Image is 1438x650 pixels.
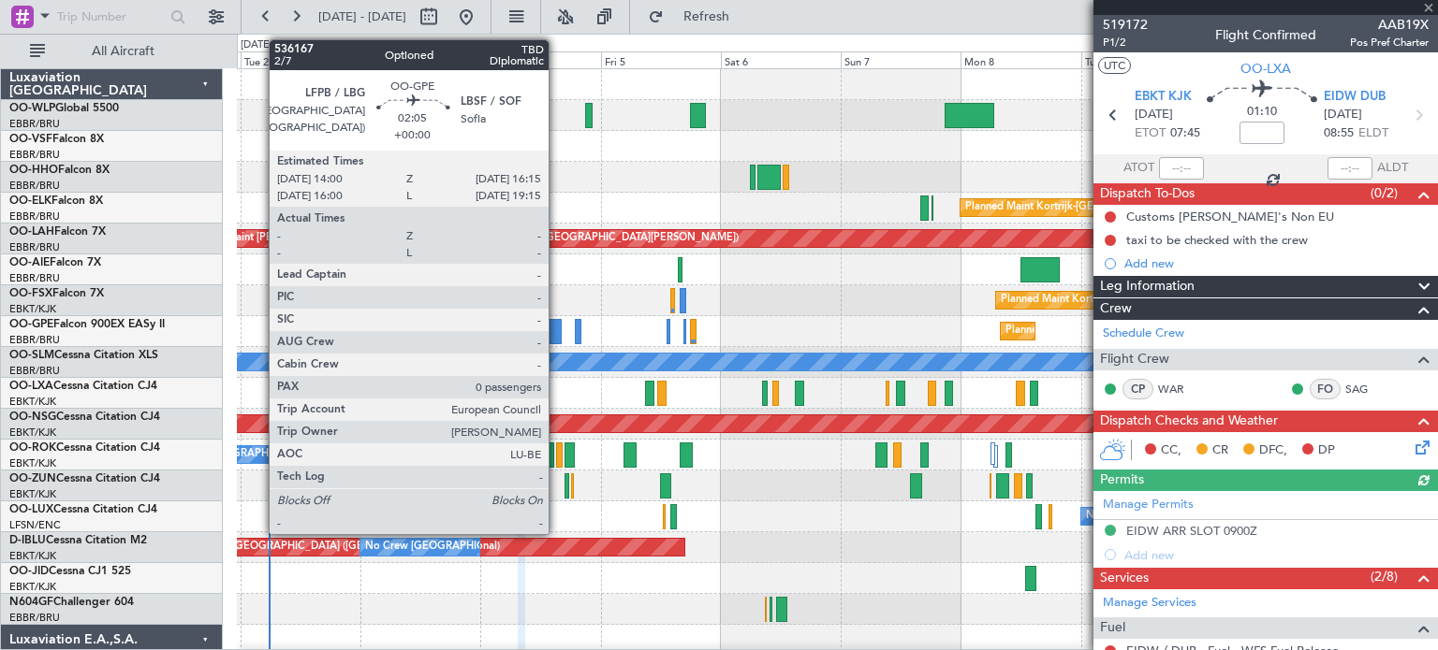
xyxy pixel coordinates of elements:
[9,535,147,546] a: D-IBLUCessna Citation M2
[9,288,104,299] a: OO-FSXFalcon 7X
[9,549,56,563] a: EBKT/KJK
[1135,88,1192,107] span: EBKT KJK
[9,566,131,577] a: OO-JIDCessna CJ1 525
[1103,594,1196,613] a: Manage Services
[9,226,54,238] span: OO-LAH
[9,412,160,423] a: OO-NSGCessna Citation CJ4
[9,195,51,207] span: OO-ELK
[9,103,119,114] a: OO-WLPGlobal 5500
[961,51,1080,68] div: Mon 8
[601,51,721,68] div: Fri 5
[1100,349,1169,370] span: Flight Crew
[365,502,477,530] div: No Crew Nancy (Essey)
[241,51,360,68] div: Tue 2
[9,566,49,577] span: OO-JID
[1124,255,1429,271] div: Add new
[1161,441,1181,460] span: CC,
[965,194,1183,222] div: Planned Maint Kortrijk-[GEOGRAPHIC_DATA]
[1371,567,1398,586] span: (2/8)
[1135,106,1173,124] span: [DATE]
[9,117,60,131] a: EBBR/BRU
[9,302,56,316] a: EBKT/KJK
[1100,276,1195,297] span: Leg Information
[1100,298,1132,320] span: Crew
[9,319,165,330] a: OO-GPEFalcon 900EX EASy II
[1350,15,1429,35] span: AAB19X
[9,426,56,440] a: EBKT/KJK
[1005,317,1344,345] div: Planned Maint [GEOGRAPHIC_DATA] ([GEOGRAPHIC_DATA] National)
[1100,568,1149,589] span: Services
[9,165,58,176] span: OO-HHO
[9,257,50,268] span: OO-AIE
[1324,88,1386,107] span: EIDW DUB
[1215,25,1316,45] div: Flight Confirmed
[9,518,61,532] a: LFSN/ENC
[9,381,157,392] a: OO-LXACessna Citation CJ4
[1358,124,1388,143] span: ELDT
[241,37,272,53] div: [DATE]
[1240,59,1291,79] span: OO-LXA
[480,51,600,68] div: Thu 4
[1081,51,1201,68] div: Tue 9
[9,597,134,608] a: N604GFChallenger 604
[1318,441,1335,460] span: DP
[1135,124,1166,143] span: ETOT
[9,597,53,608] span: N604GF
[9,504,157,515] a: OO-LUXCessna Citation CJ4
[9,271,60,285] a: EBBR/BRU
[9,288,52,299] span: OO-FSX
[1123,159,1154,178] span: ATOT
[1170,124,1200,143] span: 07:45
[9,103,55,114] span: OO-WLP
[9,535,46,546] span: D-IBLU
[9,209,60,224] a: EBBR/BRU
[9,350,54,361] span: OO-SLM
[9,395,56,409] a: EBKT/KJK
[9,319,53,330] span: OO-GPE
[9,580,56,594] a: EBKT/KJK
[1100,617,1125,639] span: Fuel
[1086,502,1197,530] div: No Crew Nancy (Essey)
[9,134,104,145] a: OO-VSFFalcon 8X
[9,611,60,625] a: EBBR/BRU
[9,134,52,145] span: OO-VSF
[9,456,56,470] a: EBKT/KJK
[9,473,160,484] a: OO-ZUNCessna Citation CJ4
[9,442,56,454] span: OO-ROK
[360,51,480,68] div: Wed 3
[1100,411,1278,432] span: Dispatch Checks and Weather
[668,10,746,23] span: Refresh
[639,2,752,32] button: Refresh
[21,36,203,66] button: All Aircraft
[185,224,739,253] div: Planned Maint [PERSON_NAME]-[GEOGRAPHIC_DATA][PERSON_NAME] ([GEOGRAPHIC_DATA][PERSON_NAME])
[9,412,56,423] span: OO-NSG
[1123,379,1153,399] div: CP
[1324,106,1362,124] span: [DATE]
[49,45,198,58] span: All Aircraft
[1324,124,1354,143] span: 08:55
[9,381,53,392] span: OO-LXA
[1100,183,1195,205] span: Dispatch To-Dos
[1126,209,1334,224] div: Customs [PERSON_NAME]'s Non EU
[9,487,56,501] a: EBKT/KJK
[1103,15,1148,35] span: 519172
[9,195,103,207] a: OO-ELKFalcon 8X
[318,8,406,25] span: [DATE] - [DATE]
[57,3,165,31] input: Trip Number
[1259,441,1287,460] span: DFC,
[175,533,500,561] div: AOG Maint [GEOGRAPHIC_DATA] ([GEOGRAPHIC_DATA] National)
[9,473,56,484] span: OO-ZUN
[125,441,424,469] div: A/C Unavailable [GEOGRAPHIC_DATA]-[GEOGRAPHIC_DATA]
[9,148,60,162] a: EBBR/BRU
[1212,441,1228,460] span: CR
[1377,159,1408,178] span: ALDT
[1371,183,1398,203] span: (0/2)
[9,240,60,254] a: EBBR/BRU
[9,165,110,176] a: OO-HHOFalcon 8X
[9,350,158,361] a: OO-SLMCessna Citation XLS
[9,179,60,193] a: EBBR/BRU
[1247,103,1277,122] span: 01:10
[365,533,679,561] div: No Crew [GEOGRAPHIC_DATA] ([GEOGRAPHIC_DATA] National)
[1001,286,1219,314] div: Planned Maint Kortrijk-[GEOGRAPHIC_DATA]
[9,504,53,515] span: OO-LUX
